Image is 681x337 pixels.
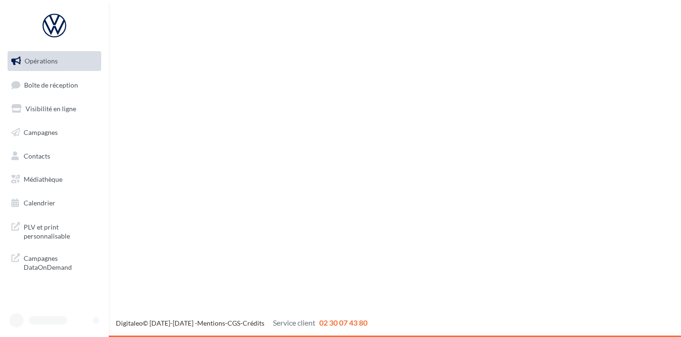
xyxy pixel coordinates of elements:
[116,319,367,327] span: © [DATE]-[DATE] - - -
[243,319,264,327] a: Crédits
[24,199,55,207] span: Calendrier
[24,252,97,272] span: Campagnes DataOnDemand
[24,128,58,136] span: Campagnes
[6,75,103,95] a: Boîte de réception
[25,57,58,65] span: Opérations
[6,123,103,142] a: Campagnes
[197,319,225,327] a: Mentions
[227,319,240,327] a: CGS
[24,221,97,241] span: PLV et print personnalisable
[6,169,103,189] a: Médiathèque
[6,51,103,71] a: Opérations
[273,318,315,327] span: Service client
[6,248,103,276] a: Campagnes DataOnDemand
[116,319,143,327] a: Digitaleo
[6,193,103,213] a: Calendrier
[6,217,103,245] a: PLV et print personnalisable
[24,175,62,183] span: Médiathèque
[319,318,367,327] span: 02 30 07 43 80
[26,105,76,113] span: Visibilité en ligne
[24,151,50,160] span: Contacts
[6,99,103,119] a: Visibilité en ligne
[24,80,78,89] span: Boîte de réception
[6,146,103,166] a: Contacts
